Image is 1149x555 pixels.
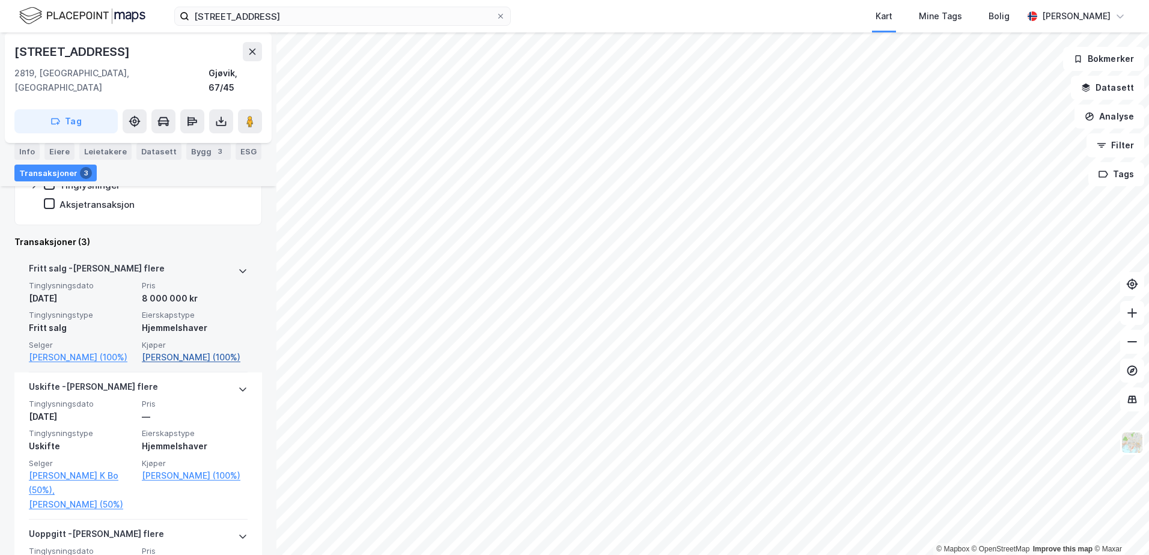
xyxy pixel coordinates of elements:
[59,199,135,210] div: Aksjetransaksjon
[919,9,962,23] div: Mine Tags
[1071,76,1144,100] button: Datasett
[79,143,132,160] div: Leietakere
[1063,47,1144,71] button: Bokmerker
[19,5,145,26] img: logo.f888ab2527a4732fd821a326f86c7f29.svg
[1089,497,1149,555] div: Kontrollprogram for chat
[14,66,209,95] div: 2819, [GEOGRAPHIC_DATA], [GEOGRAPHIC_DATA]
[1121,431,1144,454] img: Z
[142,321,248,335] div: Hjemmelshaver
[936,545,969,553] a: Mapbox
[142,428,248,438] span: Eierskapstype
[209,66,262,95] div: Gjøvik, 67/45
[142,439,248,453] div: Hjemmelshaver
[29,399,135,409] span: Tinglysningsdato
[14,165,97,181] div: Transaksjoner
[29,321,135,335] div: Fritt salg
[29,261,165,281] div: Fritt salg - [PERSON_NAME] flere
[29,340,135,350] span: Selger
[29,428,135,438] span: Tinglysningstype
[142,458,248,469] span: Kjøper
[142,291,248,306] div: 8 000 000 kr
[136,143,181,160] div: Datasett
[29,350,135,365] a: [PERSON_NAME] (100%)
[14,235,262,249] div: Transaksjoner (3)
[14,109,118,133] button: Tag
[1033,545,1093,553] a: Improve this map
[80,167,92,179] div: 3
[1088,162,1144,186] button: Tags
[186,143,231,160] div: Bygg
[14,42,132,61] div: [STREET_ADDRESS]
[1042,9,1111,23] div: [PERSON_NAME]
[29,497,135,512] a: [PERSON_NAME] (50%)
[236,143,261,160] div: ESG
[972,545,1030,553] a: OpenStreetMap
[29,291,135,306] div: [DATE]
[29,469,135,497] a: [PERSON_NAME] K Bo (50%),
[876,9,892,23] div: Kart
[142,340,248,350] span: Kjøper
[29,439,135,453] div: Uskifte
[142,310,248,320] span: Eierskapstype
[1074,105,1144,129] button: Analyse
[29,281,135,291] span: Tinglysningsdato
[14,143,40,160] div: Info
[142,350,248,365] a: [PERSON_NAME] (100%)
[29,410,135,424] div: [DATE]
[189,7,496,25] input: Søk på adresse, matrikkel, gårdeiere, leietakere eller personer
[142,410,248,424] div: —
[989,9,1010,23] div: Bolig
[29,527,164,546] div: Uoppgitt - [PERSON_NAME] flere
[142,399,248,409] span: Pris
[44,143,75,160] div: Eiere
[1087,133,1144,157] button: Filter
[29,380,158,399] div: Uskifte - [PERSON_NAME] flere
[214,145,226,157] div: 3
[29,458,135,469] span: Selger
[29,310,135,320] span: Tinglysningstype
[142,281,248,291] span: Pris
[142,469,248,483] a: [PERSON_NAME] (100%)
[1089,497,1149,555] iframe: Chat Widget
